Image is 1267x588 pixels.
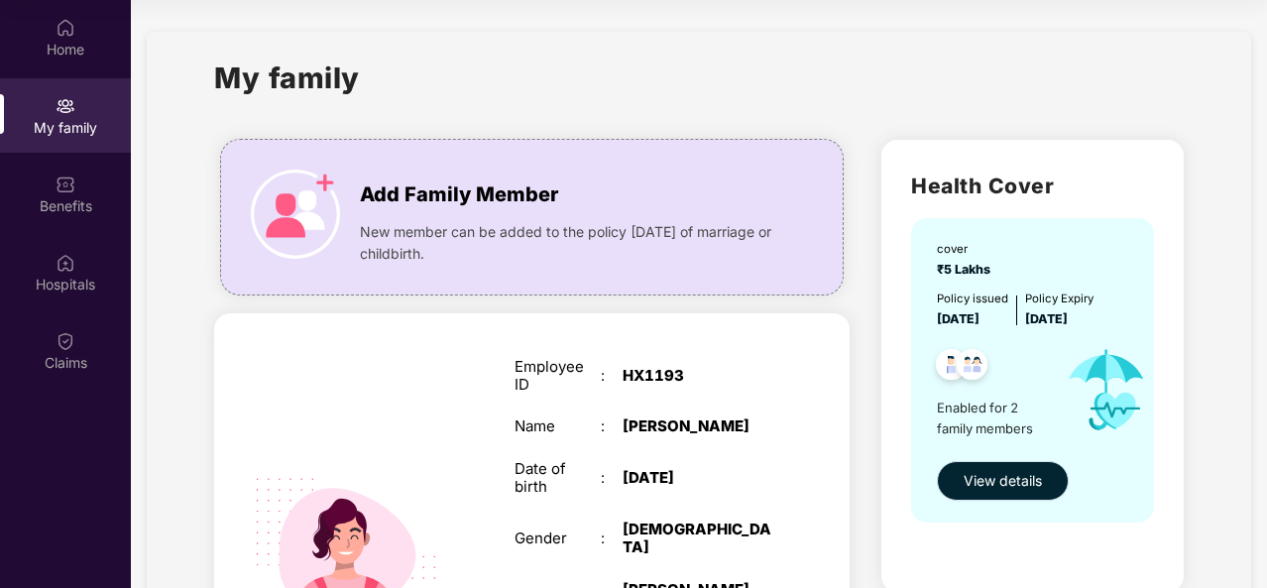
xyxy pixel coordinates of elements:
span: View details [964,470,1042,492]
span: ₹5 Lakhs [937,262,996,277]
div: Date of birth [515,460,601,496]
span: [DATE] [1025,311,1068,326]
h2: Health Cover [911,170,1153,202]
div: [DATE] [623,469,773,487]
div: : [601,529,623,547]
span: Add Family Member [360,179,558,210]
img: svg+xml;base64,PHN2ZyBpZD0iSG9tZSIgeG1sbnM9Imh0dHA6Ly93d3cudzMub3JnLzIwMDAvc3ZnIiB3aWR0aD0iMjAiIG... [56,18,75,38]
div: Policy issued [937,290,1008,307]
img: icon [251,170,340,259]
img: svg+xml;base64,PHN2ZyBpZD0iQmVuZWZpdHMiIHhtbG5zPSJodHRwOi8vd3d3LnczLm9yZy8yMDAwL3N2ZyIgd2lkdGg9Ij... [56,175,75,194]
div: : [601,469,623,487]
img: svg+xml;base64,PHN2ZyB3aWR0aD0iMjAiIGhlaWdodD0iMjAiIHZpZXdCb3g9IjAgMCAyMCAyMCIgZmlsbD0ibm9uZSIgeG... [56,96,75,116]
img: svg+xml;base64,PHN2ZyB4bWxucz0iaHR0cDovL3d3dy53My5vcmcvMjAwMC9zdmciIHdpZHRoPSI0OC45NDMiIGhlaWdodD... [927,343,976,392]
div: Name [515,417,601,435]
span: New member can be added to the policy [DATE] of marriage or childbirth. [360,221,781,265]
img: svg+xml;base64,PHN2ZyBpZD0iQ2xhaW0iIHhtbG5zPSJodHRwOi8vd3d3LnczLm9yZy8yMDAwL3N2ZyIgd2lkdGg9IjIwIi... [56,331,75,351]
h1: My family [214,56,360,100]
div: Policy Expiry [1025,290,1094,307]
div: [PERSON_NAME] [623,417,773,435]
div: Gender [515,529,601,547]
img: svg+xml;base64,PHN2ZyBpZD0iSG9zcGl0YWxzIiB4bWxucz0iaHR0cDovL3d3dy53My5vcmcvMjAwMC9zdmciIHdpZHRoPS... [56,253,75,273]
span: [DATE] [937,311,979,326]
div: : [601,417,623,435]
div: Employee ID [515,358,601,394]
img: svg+xml;base64,PHN2ZyB4bWxucz0iaHR0cDovL3d3dy53My5vcmcvMjAwMC9zdmciIHdpZHRoPSI0OC45MTUiIGhlaWdodD... [948,343,996,392]
img: icon [1051,329,1163,451]
span: Enabled for 2 family members [937,398,1051,438]
div: : [601,367,623,385]
div: cover [937,240,996,258]
div: HX1193 [623,367,773,385]
div: [DEMOGRAPHIC_DATA] [623,521,773,556]
button: View details [937,461,1069,501]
